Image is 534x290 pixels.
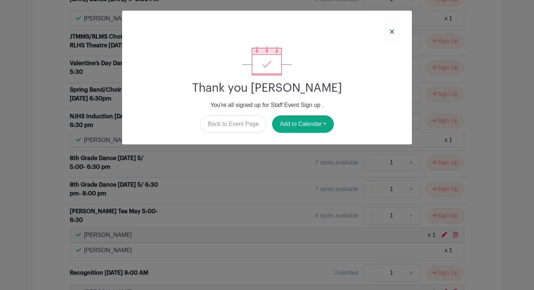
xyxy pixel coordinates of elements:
[390,29,394,34] img: close_button-5f87c8562297e5c2d7936805f587ecaba9071eb48480494691a3f1689db116b3.svg
[128,101,406,110] p: You're all signed up for Staff Event Sign up .
[200,115,267,133] a: Back to Event Page
[128,81,406,95] h2: Thank you [PERSON_NAME]
[272,115,334,133] button: Add to Calendar
[242,46,292,75] img: signup_complete-c468d5dda3e2740ee63a24cb0ba0d3ce5d8a4ecd24259e683200fb1569d990c8.svg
